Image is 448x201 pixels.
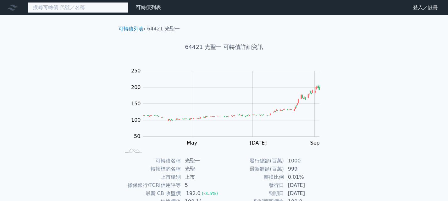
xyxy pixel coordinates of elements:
[284,181,327,189] td: [DATE]
[121,189,181,198] td: 最新 CB 收盤價
[28,2,128,13] input: 搜尋可轉債 代號／名稱
[250,140,267,146] tspan: [DATE]
[131,68,141,74] tspan: 250
[202,191,218,196] span: (-3.5%)
[128,68,329,159] g: Chart
[119,26,144,32] a: 可轉債列表
[121,181,181,189] td: 擔保銀行/TCRI信用評等
[121,157,181,165] td: 可轉債名稱
[284,173,327,181] td: 0.01%
[284,189,327,198] td: [DATE]
[121,173,181,181] td: 上市櫃別
[181,165,224,173] td: 光聖
[224,157,284,165] td: 發行總額(百萬)
[181,181,224,189] td: 5
[181,173,224,181] td: 上市
[284,165,327,173] td: 999
[224,181,284,189] td: 發行日
[224,189,284,198] td: 到期日
[136,4,161,10] a: 可轉債列表
[131,84,141,90] tspan: 200
[134,133,140,139] tspan: 50
[131,117,141,123] tspan: 100
[224,165,284,173] td: 最新餘額(百萬)
[119,25,146,33] li: ›
[147,25,180,33] li: 64421 光聖一
[131,101,141,107] tspan: 150
[224,173,284,181] td: 轉換比例
[187,140,197,146] tspan: May
[121,165,181,173] td: 轉換標的名稱
[113,43,335,51] h1: 64421 光聖一 可轉債詳細資訊
[284,157,327,165] td: 1000
[181,157,224,165] td: 光聖一
[185,190,202,197] div: 192.0
[408,3,443,13] a: 登入／註冊
[310,140,320,146] tspan: Sep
